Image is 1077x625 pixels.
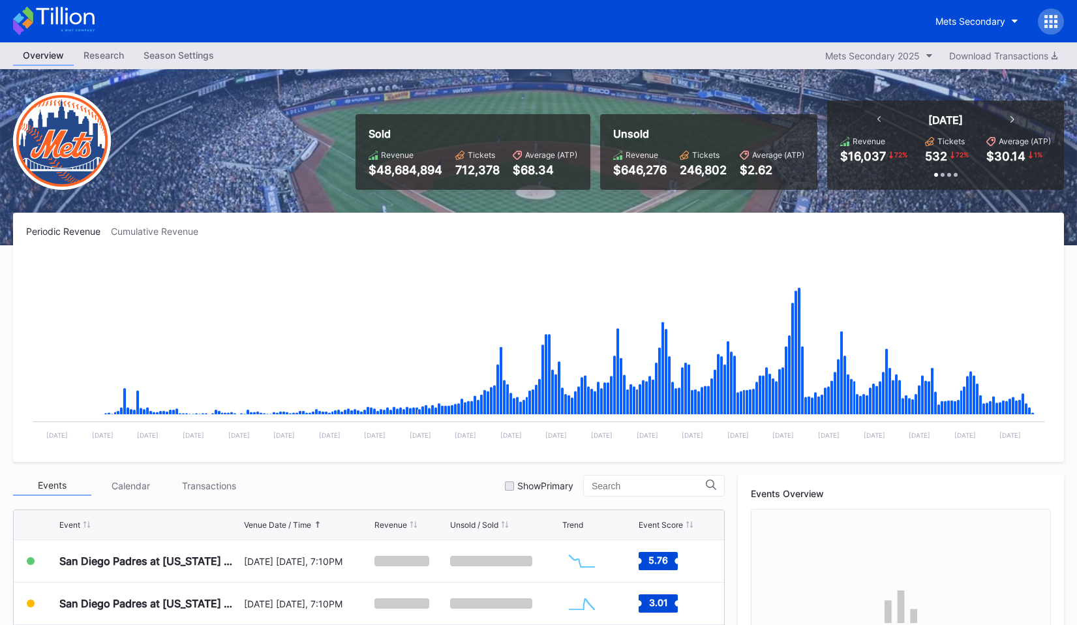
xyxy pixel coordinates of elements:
[648,597,667,608] text: 3.01
[825,50,920,61] div: Mets Secondary 2025
[228,431,250,439] text: [DATE]
[183,431,204,439] text: [DATE]
[374,520,407,530] div: Revenue
[244,598,371,609] div: [DATE] [DATE], 7:10PM
[319,431,341,439] text: [DATE]
[751,488,1051,499] div: Events Overview
[59,597,241,610] div: San Diego Padres at [US_STATE] Mets
[134,46,224,65] div: Season Settings
[613,163,667,177] div: $646,276
[26,253,1051,449] svg: Chart title
[591,431,613,439] text: [DATE]
[562,587,601,620] svg: Chart title
[134,46,224,66] a: Season Settings
[682,431,703,439] text: [DATE]
[13,476,91,496] div: Events
[26,226,111,237] div: Periodic Revenue
[999,431,1021,439] text: [DATE]
[819,47,939,65] button: Mets Secondary 2025
[59,555,241,568] div: San Diego Padres at [US_STATE] Mets
[13,92,111,190] img: New-York-Mets-Transparent.png
[545,431,567,439] text: [DATE]
[680,163,727,177] div: 246,802
[648,555,668,566] text: 5.76
[626,150,658,160] div: Revenue
[381,150,414,160] div: Revenue
[562,545,601,577] svg: Chart title
[13,46,74,66] a: Overview
[369,163,442,177] div: $48,684,894
[864,431,885,439] text: [DATE]
[949,50,1057,61] div: Download Transactions
[513,163,577,177] div: $68.34
[450,520,498,530] div: Unsold / Sold
[986,149,1025,163] div: $30.14
[692,150,720,160] div: Tickets
[455,431,476,439] text: [DATE]
[562,520,583,530] div: Trend
[935,16,1005,27] div: Mets Secondary
[46,431,68,439] text: [DATE]
[637,431,658,439] text: [DATE]
[937,136,965,146] div: Tickets
[137,431,159,439] text: [DATE]
[752,150,804,160] div: Average (ATP)
[639,520,683,530] div: Event Score
[893,149,909,160] div: 72 %
[613,127,804,140] div: Unsold
[170,476,248,496] div: Transactions
[954,431,976,439] text: [DATE]
[244,556,371,567] div: [DATE] [DATE], 7:10PM
[772,431,794,439] text: [DATE]
[455,163,500,177] div: 712,378
[410,431,431,439] text: [DATE]
[999,136,1051,146] div: Average (ATP)
[943,47,1064,65] button: Download Transactions
[273,431,295,439] text: [DATE]
[244,520,311,530] div: Venue Date / Time
[74,46,134,65] div: Research
[740,163,804,177] div: $2.62
[925,149,947,163] div: 532
[727,431,749,439] text: [DATE]
[818,431,840,439] text: [DATE]
[926,9,1028,33] button: Mets Secondary
[909,431,930,439] text: [DATE]
[954,149,970,160] div: 72 %
[500,431,522,439] text: [DATE]
[369,127,577,140] div: Sold
[59,520,80,530] div: Event
[853,136,885,146] div: Revenue
[928,114,963,127] div: [DATE]
[364,431,386,439] text: [DATE]
[74,46,134,66] a: Research
[517,480,573,491] div: Show Primary
[1033,149,1044,160] div: 1 %
[592,481,706,491] input: Search
[91,476,170,496] div: Calendar
[111,226,209,237] div: Cumulative Revenue
[92,431,114,439] text: [DATE]
[525,150,577,160] div: Average (ATP)
[840,149,886,163] div: $16,037
[468,150,495,160] div: Tickets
